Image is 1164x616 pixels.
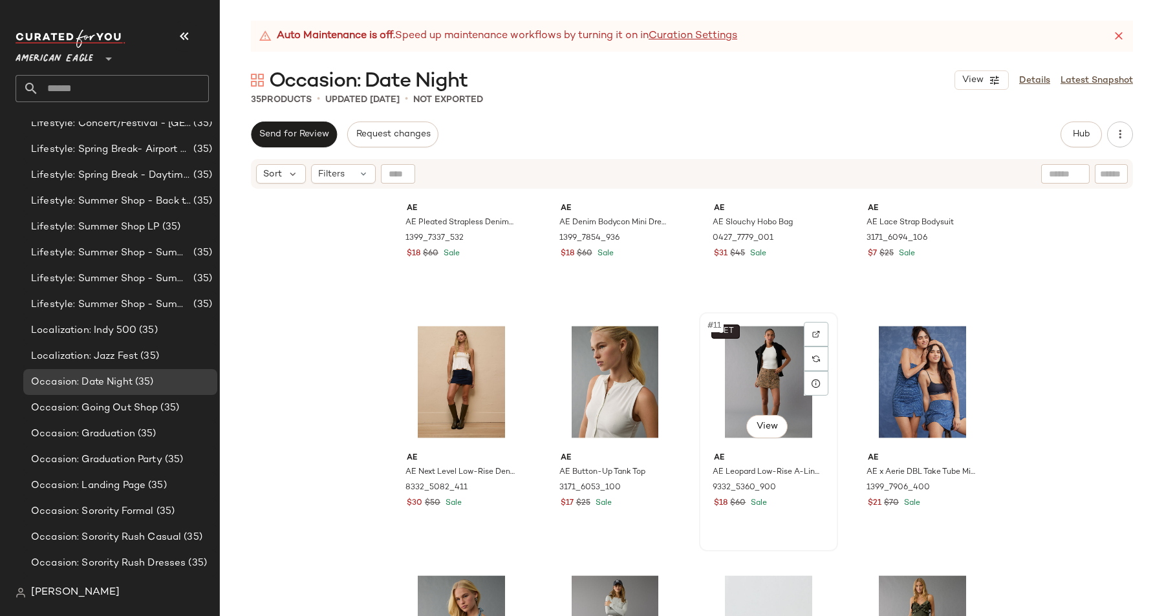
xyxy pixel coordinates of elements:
[746,415,788,438] button: View
[405,467,515,478] span: AE Next Level Low-Rise Denim Micro Skort
[325,93,400,107] p: updated [DATE]
[191,168,212,183] span: (35)
[133,375,154,390] span: (35)
[868,452,977,464] span: AE
[31,116,191,131] span: Lifestyle: Concert/Festival - [GEOGRAPHIC_DATA]
[559,233,620,244] span: 1399_7854_936
[730,248,745,260] span: $45
[577,248,592,260] span: $60
[31,504,154,519] span: Occasion: Sorority Formal
[31,530,181,545] span: Occasion: Sorority Rush Casual
[347,122,438,147] button: Request changes
[901,499,920,507] span: Sale
[16,30,125,48] img: cfy_white_logo.C9jOOHJF.svg
[160,220,181,235] span: (35)
[145,478,167,493] span: (35)
[1061,122,1102,147] button: Hub
[191,271,212,286] span: (35)
[423,248,438,260] span: $60
[317,92,320,107] span: •
[576,498,590,509] span: $25
[405,92,408,107] span: •
[191,142,212,157] span: (35)
[31,246,191,260] span: Lifestyle: Summer Shop - Summer Abroad
[867,233,927,244] span: 3171_6094_106
[649,28,737,44] a: Curation Settings
[31,556,186,571] span: Occasion: Sorority Rush Dresses
[259,28,737,44] div: Speed up maintenance workflows by turning it on in
[407,248,420,260] span: $18
[31,349,138,364] span: Localization: Jazz Fest
[31,401,158,416] span: Occasion: Going Out Shop
[162,452,184,467] span: (35)
[857,317,987,447] img: 1399_7906_400_of
[407,203,516,215] span: AE
[714,248,727,260] span: $31
[31,452,162,467] span: Occasion: Graduation Party
[251,122,337,147] button: Send for Review
[896,250,915,258] span: Sale
[31,585,120,600] span: [PERSON_NAME]
[407,452,516,464] span: AE
[16,44,93,67] span: American Eagle
[181,530,202,545] span: (35)
[711,324,740,339] button: SET
[868,248,877,260] span: $7
[191,116,212,131] span: (35)
[748,250,766,258] span: Sale
[413,93,483,107] p: Not Exported
[718,327,734,336] span: SET
[561,203,670,215] span: AE
[550,317,680,447] img: 3171_6053_100_of
[706,319,724,332] span: #11
[31,142,191,157] span: Lifestyle: Spring Break- Airport Style
[269,69,468,94] span: Occasion: Date Night
[191,297,212,312] span: (35)
[559,482,621,494] span: 3171_6053_100
[136,323,158,338] span: (35)
[879,248,894,260] span: $25
[868,203,977,215] span: AE
[593,499,612,507] span: Sale
[158,401,179,416] span: (35)
[263,167,282,181] span: Sort
[748,499,767,507] span: Sale
[277,28,395,44] strong: Auto Maintenance is off.
[730,498,746,509] span: $60
[16,588,26,598] img: svg%3e
[154,504,175,519] span: (35)
[31,168,191,183] span: Lifestyle: Spring Break - Daytime Casual
[595,250,614,258] span: Sale
[713,233,773,244] span: 0427_7779_001
[867,482,930,494] span: 1399_7906_400
[867,217,954,229] span: AE Lace Strap Bodysuit
[251,93,312,107] div: Products
[1019,74,1050,87] a: Details
[713,217,793,229] span: AE Slouchy Hobo Bag
[31,478,145,493] span: Occasion: Landing Page
[31,297,191,312] span: Lifestyle: Summer Shop - Summer Study Sessions
[954,70,1009,90] button: View
[405,233,464,244] span: 1399_7337_532
[138,349,159,364] span: (35)
[441,250,460,258] span: Sale
[812,355,820,363] img: svg%3e
[191,246,212,260] span: (35)
[704,317,834,447] img: 9332_5360_900_of
[962,75,984,85] span: View
[31,271,191,286] span: Lifestyle: Summer Shop - Summer Internship
[135,427,156,441] span: (35)
[396,317,526,447] img: 8332_5082_411_of
[405,217,515,229] span: AE Pleated Strapless Denim Mini Dress
[1061,74,1133,87] a: Latest Snapshot
[559,217,669,229] span: AE Denim Bodycon Mini Dress
[559,467,645,478] span: AE Button-Up Tank Top
[31,323,136,338] span: Localization: Indy 500
[714,203,823,215] span: AE
[561,498,574,509] span: $17
[867,467,976,478] span: AE x Aerie DBL Take Tube Mini Dress
[405,482,468,494] span: 8332_5082_411
[561,248,574,260] span: $18
[251,74,264,87] img: svg%3e
[443,499,462,507] span: Sale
